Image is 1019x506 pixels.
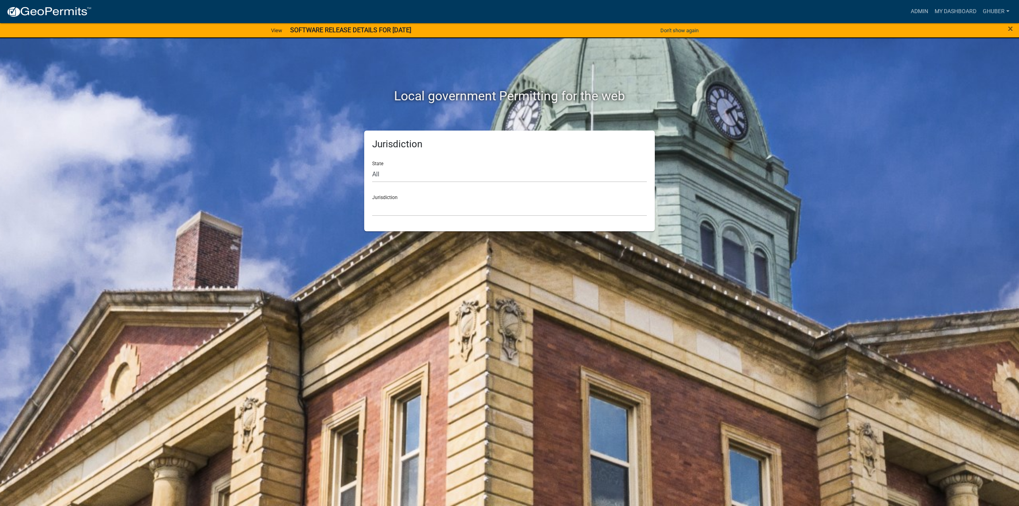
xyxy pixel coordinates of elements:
strong: SOFTWARE RELEASE DETAILS FOR [DATE] [290,26,411,34]
button: Don't show again [657,24,702,37]
a: Admin [908,4,931,19]
a: View [268,24,285,37]
h2: Local government Permitting for the web [289,88,730,104]
span: × [1008,23,1013,34]
a: GHuber [980,4,1013,19]
h5: Jurisdiction [372,139,647,150]
button: Close [1008,24,1013,33]
a: My Dashboard [931,4,980,19]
